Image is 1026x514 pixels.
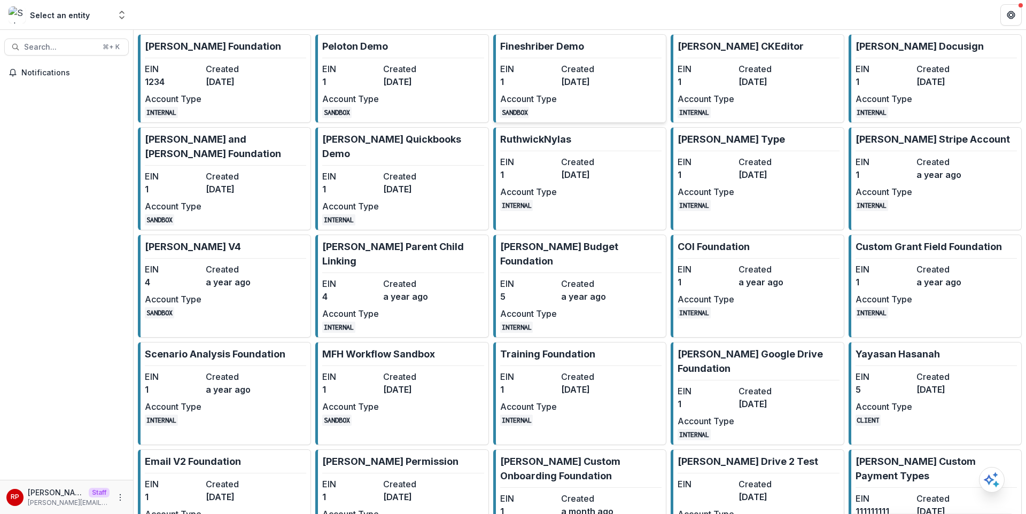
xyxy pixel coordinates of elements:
[322,415,352,426] code: SANDBOX
[145,415,178,426] code: INTERNAL
[322,92,379,105] dt: Account Type
[145,132,306,161] p: [PERSON_NAME] and [PERSON_NAME] Foundation
[856,293,912,306] dt: Account Type
[145,200,201,213] dt: Account Type
[206,478,262,490] dt: Created
[500,322,533,333] code: INTERNAL
[322,107,352,118] code: SANDBOX
[500,307,557,320] dt: Account Type
[500,155,557,168] dt: EIN
[561,370,618,383] dt: Created
[856,75,912,88] dd: 1
[561,75,618,88] dd: [DATE]
[671,127,844,230] a: [PERSON_NAME] TypeEIN1Created[DATE]Account TypeINTERNAL
[145,400,201,413] dt: Account Type
[678,132,785,146] p: [PERSON_NAME] Type
[500,185,557,198] dt: Account Type
[739,263,795,276] dt: Created
[24,43,96,52] span: Search...
[561,155,618,168] dt: Created
[322,370,379,383] dt: EIN
[145,75,201,88] dd: 1234
[500,92,557,105] dt: Account Type
[206,370,262,383] dt: Created
[1000,4,1022,26] button: Get Help
[322,307,379,320] dt: Account Type
[28,498,110,508] p: [PERSON_NAME][EMAIL_ADDRESS][DOMAIN_NAME]
[916,383,973,396] dd: [DATE]
[493,127,666,230] a: RuthwickNylasEIN1Created[DATE]Account TypeINTERNAL
[856,168,912,181] dd: 1
[500,492,557,505] dt: EIN
[145,263,201,276] dt: EIN
[500,370,557,383] dt: EIN
[678,168,734,181] dd: 1
[322,39,388,53] p: Peloton Demo
[856,400,912,413] dt: Account Type
[322,322,355,333] code: INTERNAL
[145,383,201,396] dd: 1
[561,168,618,181] dd: [DATE]
[739,155,795,168] dt: Created
[856,383,912,396] dd: 5
[979,467,1005,493] button: Open AI Assistant
[916,155,973,168] dt: Created
[856,239,1002,254] p: Custom Grant Field Foundation
[500,39,584,53] p: Fineshriber Demo
[678,415,734,427] dt: Account Type
[561,290,618,303] dd: a year ago
[500,347,595,361] p: Training Foundation
[849,235,1022,338] a: Custom Grant Field FoundationEIN1Createda year agoAccount TypeINTERNAL
[322,170,379,183] dt: EIN
[322,63,379,75] dt: EIN
[916,75,973,88] dd: [DATE]
[4,64,129,81] button: Notifications
[145,214,174,225] code: SANDBOX
[678,39,804,53] p: [PERSON_NAME] CKEditor
[849,342,1022,445] a: Yayasan HasanahEIN5Created[DATE]Account TypeCLIENT
[383,277,440,290] dt: Created
[383,63,440,75] dt: Created
[856,307,889,318] code: INTERNAL
[739,168,795,181] dd: [DATE]
[322,490,379,503] dd: 1
[856,185,912,198] dt: Account Type
[849,127,1022,230] a: [PERSON_NAME] Stripe AccountEIN1Createda year agoAccount TypeINTERNAL
[739,478,795,490] dt: Created
[9,6,26,24] img: Select an entity
[739,490,795,503] dd: [DATE]
[138,342,311,445] a: Scenario Analysis FoundationEIN1Createda year agoAccount TypeINTERNAL
[856,155,912,168] dt: EIN
[856,276,912,289] dd: 1
[500,168,557,181] dd: 1
[678,75,734,88] dd: 1
[678,185,734,198] dt: Account Type
[500,277,557,290] dt: EIN
[493,342,666,445] a: Training FoundationEIN1Created[DATE]Account TypeINTERNAL
[114,4,129,26] button: Open entity switcher
[145,293,201,306] dt: Account Type
[561,63,618,75] dt: Created
[916,63,973,75] dt: Created
[145,478,201,490] dt: EIN
[145,490,201,503] dd: 1
[739,276,795,289] dd: a year ago
[678,92,734,105] dt: Account Type
[206,183,262,196] dd: [DATE]
[500,63,557,75] dt: EIN
[561,492,618,505] dt: Created
[671,34,844,123] a: [PERSON_NAME] CKEditorEIN1Created[DATE]Account TypeINTERNAL
[206,276,262,289] dd: a year ago
[739,385,795,398] dt: Created
[114,491,127,504] button: More
[500,107,530,118] code: SANDBOX
[145,63,201,75] dt: EIN
[856,347,940,361] p: Yayasan Hasanah
[383,183,440,196] dd: [DATE]
[145,370,201,383] dt: EIN
[206,490,262,503] dd: [DATE]
[322,183,379,196] dd: 1
[916,492,973,505] dt: Created
[500,383,557,396] dd: 1
[739,75,795,88] dd: [DATE]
